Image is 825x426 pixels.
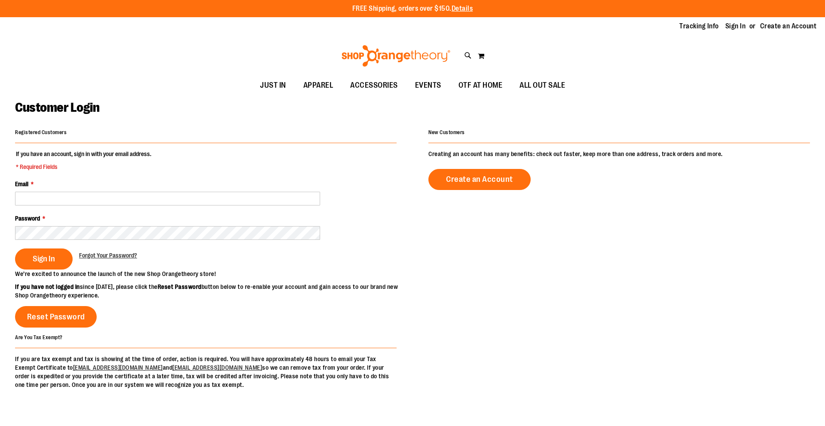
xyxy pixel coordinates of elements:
a: Tracking Info [679,21,719,31]
p: FREE Shipping, orders over $150. [352,4,473,14]
span: EVENTS [415,76,441,95]
span: Sign In [33,254,55,264]
legend: If you have an account, sign in with your email address. [15,150,152,171]
span: Forgot Your Password? [79,252,137,259]
a: [EMAIL_ADDRESS][DOMAIN_NAME] [172,364,262,371]
span: ALL OUT SALE [519,76,565,95]
a: [EMAIL_ADDRESS][DOMAIN_NAME] [73,364,163,371]
span: Create an Account [446,175,513,184]
span: Email [15,181,28,187]
span: APPAREL [303,76,333,95]
span: Reset Password [27,312,85,322]
strong: Registered Customers [15,129,67,135]
a: Create an Account [760,21,817,31]
p: We’re excited to announce the launch of the new Shop Orangetheory store! [15,270,412,278]
span: Password [15,215,40,222]
a: Reset Password [15,306,97,328]
strong: If you have not logged in [15,283,80,290]
a: Forgot Your Password? [79,251,137,260]
span: * Required Fields [16,162,151,171]
span: OTF AT HOME [458,76,503,95]
span: ACCESSORIES [350,76,398,95]
a: Sign In [725,21,746,31]
p: Creating an account has many benefits: check out faster, keep more than one address, track orders... [428,150,810,158]
a: Details [452,5,473,12]
button: Sign In [15,248,73,270]
span: Customer Login [15,100,99,115]
img: Shop Orangetheory [340,45,452,67]
strong: Are You Tax Exempt? [15,334,63,340]
p: If you are tax exempt and tax is showing at the time of order, action is required. You will have ... [15,355,397,389]
strong: Reset Password [158,283,202,290]
span: JUST IN [260,76,286,95]
a: Create an Account [428,169,531,190]
strong: New Customers [428,129,465,135]
p: since [DATE], please click the button below to re-enable your account and gain access to our bran... [15,282,412,300]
